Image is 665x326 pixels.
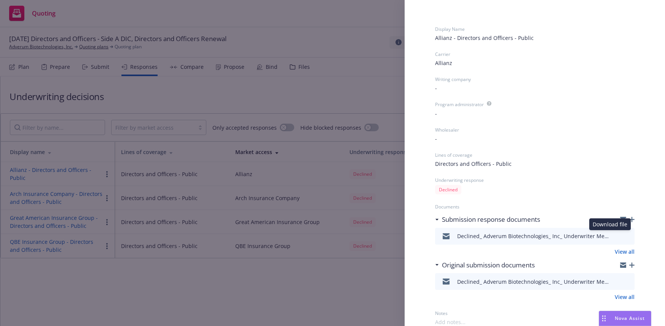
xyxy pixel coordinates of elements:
[435,260,535,270] div: Original submission documents
[589,218,631,230] div: Download file
[435,101,484,108] span: Program administrator
[625,277,632,286] button: preview file
[435,110,437,118] span: -
[435,160,512,168] span: Directors and Officers - Public
[435,177,635,183] span: Underwriting response
[435,59,452,67] span: Allianz
[435,26,635,32] span: Display Name
[435,51,635,57] span: Carrier
[435,84,437,92] span: -
[457,232,609,240] div: Declined_ Adverum Biotechnologies_ Inc_ Underwriter Meeting.msg
[435,310,635,316] span: Notes
[435,152,635,158] span: Lines of coverage
[599,311,651,326] button: Nova Assist
[435,204,635,210] span: Documents
[435,185,461,194] div: Declined
[435,34,534,42] span: Allianz - Directors and Officers - Public
[615,315,645,321] span: Nova Assist
[435,76,635,83] span: Writing company
[625,232,632,241] button: preview file
[615,293,635,301] a: View all
[435,135,437,143] span: -
[435,127,635,133] span: Wholesaler
[442,215,540,224] h3: Submission response documents
[612,232,619,241] button: download file
[612,277,619,286] button: download file
[442,260,535,270] h3: Original submission documents
[615,248,635,256] a: View all
[435,215,540,224] div: Submission response documents
[457,278,609,286] div: Declined_ Adverum Biotechnologies_ Inc_ Underwriter Meeting.msg
[599,311,609,326] div: Drag to move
